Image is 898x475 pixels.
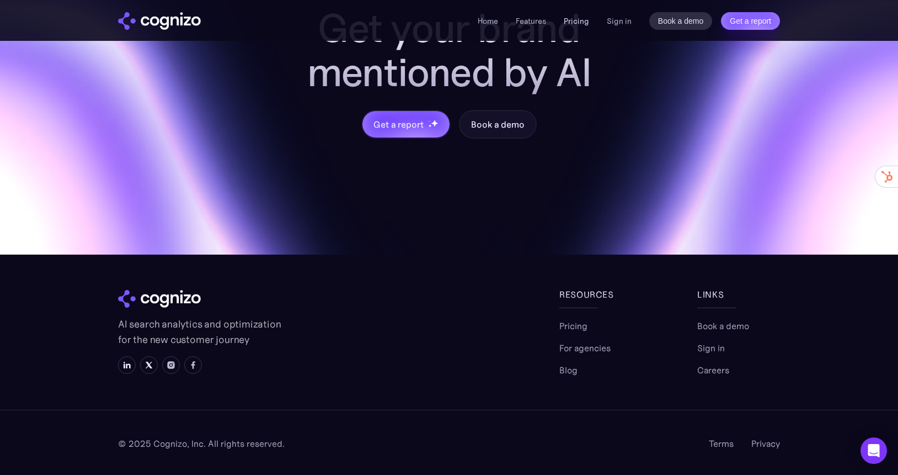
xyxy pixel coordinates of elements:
[431,119,438,126] img: star
[459,110,536,139] a: Book a demo
[564,16,589,26] a: Pricing
[751,437,780,450] a: Privacy
[649,12,713,30] a: Book a demo
[118,12,201,30] img: cognizo logo
[361,110,451,139] a: Get a reportstarstarstar
[860,437,887,464] div: Open Intercom Messenger
[145,361,153,370] img: X icon
[516,16,546,26] a: Features
[709,437,734,450] a: Terms
[721,12,780,30] a: Get a report
[697,341,725,355] a: Sign in
[697,363,729,377] a: Careers
[118,290,201,308] img: cognizo logo
[118,437,285,450] div: © 2025 Cognizo, Inc. All rights reserved.
[122,361,131,370] img: LinkedIn icon
[428,124,432,128] img: star
[478,16,498,26] a: Home
[118,316,284,347] p: AI search analytics and optimization for the new customer journey
[373,118,423,131] div: Get a report
[559,341,611,355] a: For agencies
[471,118,524,131] div: Book a demo
[559,363,578,377] a: Blog
[118,12,201,30] a: home
[559,319,587,332] a: Pricing
[272,6,626,94] h2: Get your brand mentioned by AI
[697,288,780,301] div: links
[607,14,632,28] a: Sign in
[428,120,430,122] img: star
[559,288,642,301] div: Resources
[697,319,749,332] a: Book a demo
